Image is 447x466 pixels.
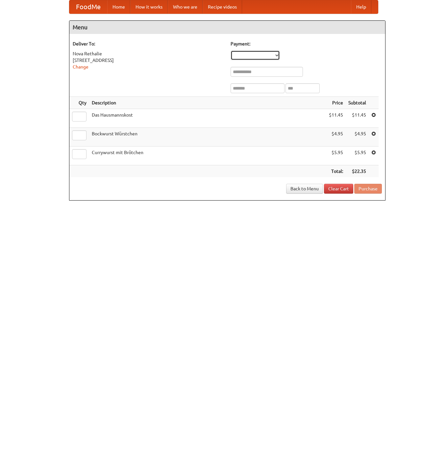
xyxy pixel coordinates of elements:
[168,0,203,14] a: Who we are
[89,97,326,109] th: Description
[324,184,353,194] a: Clear Cart
[73,64,88,69] a: Change
[73,50,224,57] div: Nova Rethalie
[346,128,369,147] td: $4.95
[89,128,326,147] td: Bockwurst Würstchen
[346,147,369,165] td: $5.95
[346,97,369,109] th: Subtotal
[326,97,346,109] th: Price
[89,147,326,165] td: Currywurst mit Brötchen
[107,0,130,14] a: Home
[130,0,168,14] a: How it works
[69,21,385,34] h4: Menu
[73,57,224,64] div: [STREET_ADDRESS]
[231,41,382,47] h5: Payment:
[346,165,369,178] th: $22.35
[346,109,369,128] td: $11.45
[89,109,326,128] td: Das Hausmannskost
[326,128,346,147] td: $4.95
[351,0,371,14] a: Help
[326,165,346,178] th: Total:
[69,0,107,14] a: FoodMe
[326,109,346,128] td: $11.45
[354,184,382,194] button: Purchase
[73,41,224,47] h5: Deliver To:
[69,97,89,109] th: Qty
[326,147,346,165] td: $5.95
[203,0,242,14] a: Recipe videos
[286,184,323,194] a: Back to Menu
